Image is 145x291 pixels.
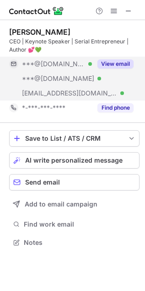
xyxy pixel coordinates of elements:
button: Reveal Button [97,103,134,112]
span: ***@[DOMAIN_NAME] [22,60,85,68]
span: [EMAIL_ADDRESS][DOMAIN_NAME] [22,89,117,97]
button: Send email [9,174,140,190]
div: CEO | Keynote Speaker | Serial Entrepreneur | Author 💕💚 [9,37,140,54]
button: Add to email campaign [9,196,140,212]
button: AI write personalized message [9,152,140,169]
span: Find work email [24,220,136,228]
button: Notes [9,236,140,249]
div: [PERSON_NAME] [9,27,70,37]
button: Find work email [9,218,140,231]
div: Save to List / ATS / CRM [25,135,124,142]
span: AI write personalized message [25,157,123,164]
button: Reveal Button [97,59,134,69]
img: ContactOut v5.3.10 [9,5,64,16]
span: Add to email campaign [25,201,97,208]
span: Send email [25,179,60,186]
span: Notes [24,238,136,247]
span: ***@[DOMAIN_NAME] [22,74,94,83]
button: save-profile-one-click [9,130,140,147]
